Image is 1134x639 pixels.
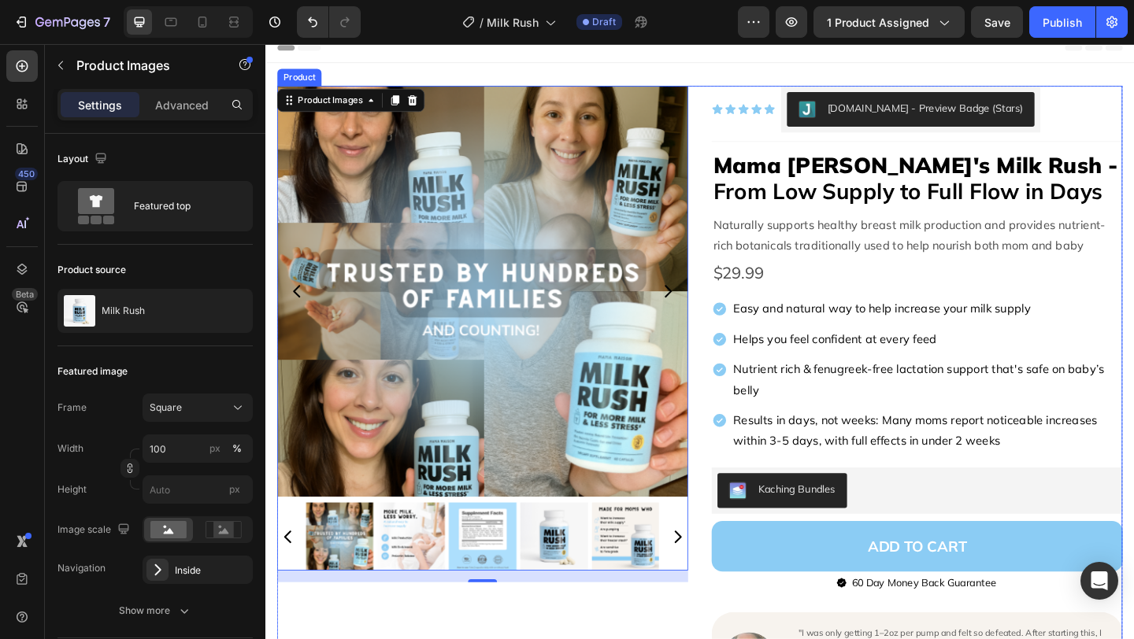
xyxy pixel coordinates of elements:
[78,97,122,113] p: Settings
[57,364,128,379] div: Featured image
[229,483,240,495] span: px
[150,401,182,415] span: Square
[143,475,253,504] input: px
[32,54,109,68] div: Product Images
[592,15,616,29] span: Draft
[611,61,824,78] div: [DOMAIN_NAME] - Preview Badge (Stars)
[143,434,253,463] input: px%
[57,263,126,277] div: Product source
[580,61,598,80] img: Judgeme.png
[1029,6,1095,38] button: Publish
[155,97,209,113] p: Advanced
[1080,562,1118,600] div: Open Intercom Messenger
[15,168,38,180] div: 450
[103,13,110,31] p: 7
[15,526,34,545] button: Carousel Back Arrow
[134,188,230,224] div: Featured top
[57,441,83,456] label: Width
[1043,14,1082,31] div: Publish
[265,44,1134,639] iframe: Design area
[57,482,87,497] label: Height
[57,149,110,170] div: Layout
[57,597,253,625] button: Show more
[228,439,246,458] button: px
[491,467,632,504] button: Kaching Bundles
[971,6,1023,38] button: Save
[567,52,836,90] button: Judge.me - Preview Badge (Stars)
[485,232,932,267] div: $29.99
[487,145,910,175] strong: From Low Supply to Full Flow in Days
[439,526,458,545] button: Carousel Next Arrow
[487,14,539,31] span: Milk Rush
[487,185,931,231] p: Naturally supports healthy breast milk production and provides nutrient-rich botanicals tradition...
[655,532,763,560] div: ADD TO CART
[509,276,930,299] p: Easy and natural way to help increase your milk supply
[297,6,361,38] div: Undo/Redo
[480,14,484,31] span: /
[102,305,145,316] p: Milk Rush
[76,56,210,75] p: Product Images
[209,441,220,456] div: px
[509,309,930,332] p: Helps you feel confident at every feed
[504,476,523,495] img: KachingBundles.png
[232,441,242,456] div: %
[487,117,931,174] p: Mama [PERSON_NAME]'s Milk Rush -
[638,576,795,596] p: 60 Day Money Back Guarantee
[57,401,87,415] label: Frame
[6,6,117,38] button: 7
[428,260,447,279] button: Carousel Next Arrow
[143,393,253,422] button: Square
[535,476,620,493] div: Kaching Bundles
[64,295,95,327] img: product feature img
[16,29,57,43] div: Product
[485,519,932,574] button: ADD TO CART
[206,439,224,458] button: %
[813,6,965,38] button: 1 product assigned
[57,561,106,575] div: Navigation
[984,16,1010,29] span: Save
[119,603,192,619] div: Show more
[509,342,930,388] p: Nutrient rich & fenugreek-free lactation support that's safe on baby’s belly
[509,397,930,443] p: Results in days, not weeks: Many moms report noticeable increases within 3-5 days, with full effe...
[57,519,133,541] div: Image scale
[175,563,249,578] div: Inside
[12,288,38,301] div: Beta
[827,14,929,31] span: 1 product assigned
